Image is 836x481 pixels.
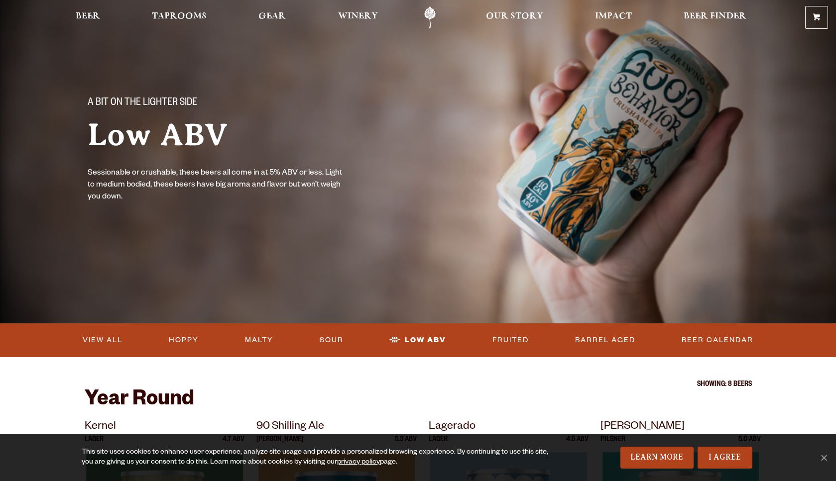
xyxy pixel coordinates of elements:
a: Winery [332,6,384,29]
span: No [819,453,829,463]
span: Winery [338,12,378,20]
a: Fruited [488,329,533,352]
p: [PERSON_NAME] [600,418,761,436]
a: Beer Finder [677,6,753,29]
a: Low ABV [385,329,450,352]
p: Sessionable or crushable, these beers all come in at 5% ABV or less. Light to medium bodied, thes... [88,168,343,203]
a: Taprooms [145,6,213,29]
a: privacy policy [337,459,380,467]
p: Lagerado [429,418,589,436]
a: I Agree [698,447,752,469]
p: Showing: 8 Beers [85,381,752,389]
div: This site uses cookies to enhance user experience, analyze site usage and provide a personalized ... [82,448,553,468]
h2: Year Round [85,389,752,413]
h1: Low ABV [88,118,398,152]
a: View All [79,329,126,352]
span: Beer [76,12,100,20]
a: Barrel Aged [571,329,639,352]
a: Malty [241,329,277,352]
span: Our Story [486,12,543,20]
span: A bit on the lighter side [88,97,197,110]
span: Impact [595,12,632,20]
p: 90 Shilling Ale [256,418,417,436]
span: Gear [258,12,286,20]
a: Learn More [620,447,694,469]
a: Sour [316,329,348,352]
span: Taprooms [152,12,207,20]
span: Beer Finder [684,12,746,20]
a: Odell Home [411,6,449,29]
a: Hoppy [165,329,203,352]
a: Gear [252,6,292,29]
p: Kernel [85,418,245,436]
a: Beer [69,6,107,29]
a: Impact [589,6,638,29]
a: Our Story [479,6,550,29]
a: Beer Calendar [678,329,757,352]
